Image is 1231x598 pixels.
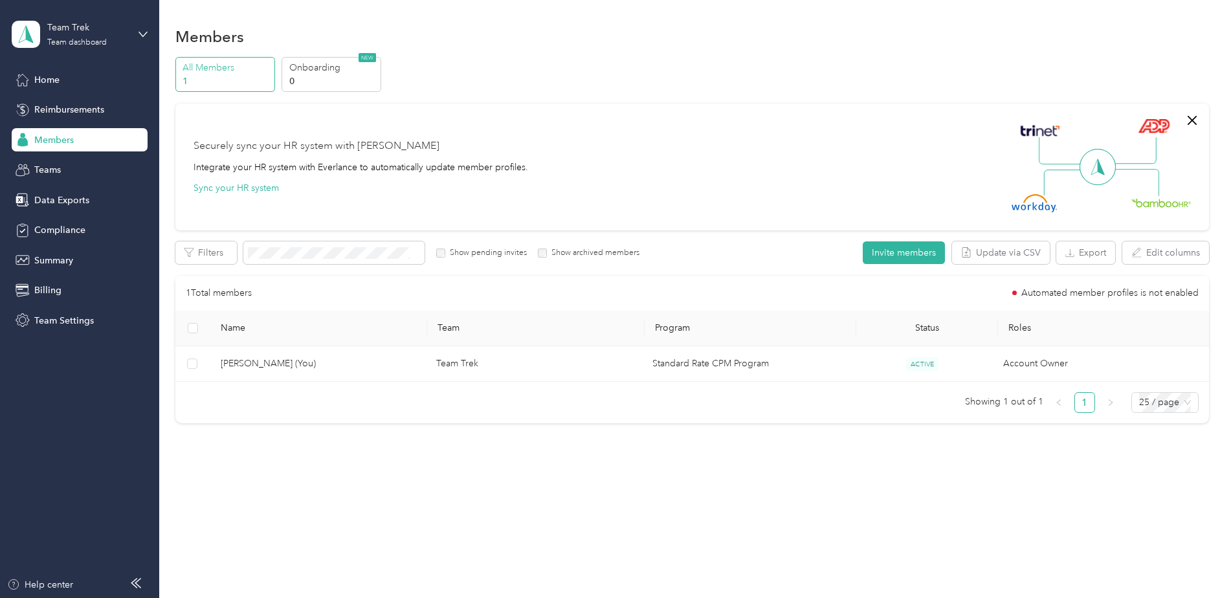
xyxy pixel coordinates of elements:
span: [PERSON_NAME] (You) [221,357,416,371]
span: left [1055,399,1063,406]
span: ACTIVE [906,357,938,371]
button: left [1048,392,1069,413]
p: 0 [289,74,377,88]
td: Standard Rate CPM Program [642,346,852,382]
th: Program [645,311,856,346]
span: Automated member profiles is not enabled [1021,289,1199,298]
button: Filters [175,241,237,264]
span: NEW [359,53,376,62]
label: Show pending invites [445,247,527,259]
td: Account Owner [993,346,1209,382]
span: right [1107,399,1115,406]
a: 1 [1075,393,1094,412]
h1: Members [175,30,244,43]
li: 1 [1074,392,1095,413]
p: All Members [183,61,271,74]
button: Export [1056,241,1115,264]
label: Show archived members [547,247,639,259]
img: Line Right Down [1114,169,1159,197]
span: Home [34,73,60,87]
td: Team Trek [426,346,642,382]
th: Name [210,311,428,346]
button: Invite members [863,241,945,264]
p: 1 Total members [186,286,252,300]
button: Sync your HR system [194,181,279,195]
td: Chris Rooks (You) [210,346,427,382]
span: Members [34,133,74,147]
img: ADP [1138,118,1170,133]
div: Integrate your HR system with Everlance to automatically update member profiles. [194,161,528,174]
p: Onboarding [289,61,377,74]
th: Team [427,311,645,346]
span: Reimbursements [34,103,104,116]
div: Securely sync your HR system with [PERSON_NAME] [194,138,439,154]
button: Edit columns [1122,241,1209,264]
iframe: Everlance-gr Chat Button Frame [1159,526,1231,598]
th: Roles [998,311,1215,346]
span: Showing 1 out of 1 [965,392,1043,412]
img: Line Left Down [1043,169,1089,195]
img: Workday [1012,194,1057,212]
img: Trinet [1017,122,1063,140]
div: Page Size [1131,392,1199,413]
span: Compliance [34,223,85,237]
span: 25 / page [1139,393,1191,412]
th: Status [856,311,997,346]
button: Update via CSV [952,241,1050,264]
button: right [1100,392,1121,413]
li: Previous Page [1048,392,1069,413]
span: Team Settings [34,314,94,327]
span: Data Exports [34,194,89,207]
li: Next Page [1100,392,1121,413]
span: Name [221,322,417,333]
div: Team dashboard [47,39,107,47]
span: Billing [34,283,61,297]
p: 1 [183,74,271,88]
span: Teams [34,163,61,177]
div: Team Trek [47,21,128,34]
span: Summary [34,254,73,267]
img: Line Right Up [1111,137,1157,164]
img: BambooHR [1131,198,1191,207]
button: Help center [7,578,73,592]
img: Line Left Up [1039,137,1084,165]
